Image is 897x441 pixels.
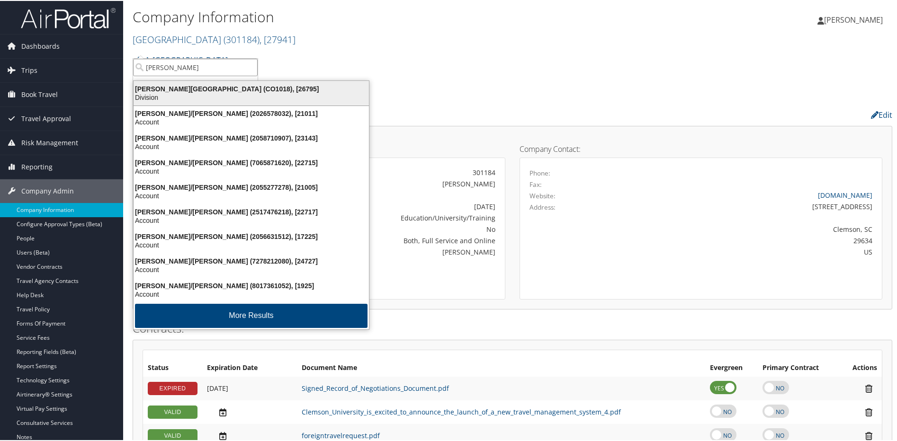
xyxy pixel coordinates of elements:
span: , [ 27941 ] [260,32,296,45]
div: Account [128,166,375,175]
span: [DATE] [207,383,228,392]
div: [DATE] [271,201,495,211]
a: [PERSON_NAME] [817,5,892,33]
div: 29634 [619,235,873,245]
div: No [271,223,495,233]
h2: Contracts: [133,319,892,335]
div: [PERSON_NAME]/[PERSON_NAME] (2056631512), [17225] [128,231,375,240]
label: Address: [529,202,556,211]
span: [PERSON_NAME] [824,14,883,24]
th: Evergreen [705,359,758,376]
div: Account [128,117,375,125]
h1: Company Information [133,6,639,26]
div: [PERSON_NAME]/[PERSON_NAME] (7065871620), [22715] [128,158,375,166]
div: Both, Full Service and Online [271,235,495,245]
label: Website: [529,190,556,200]
span: Dashboards [21,34,60,57]
button: More Results [135,303,368,327]
div: Account [128,191,375,199]
div: [PERSON_NAME]/[PERSON_NAME] (2026578032), [21011] [128,108,375,117]
div: Add/Edit Date [207,430,292,440]
div: [PERSON_NAME]/[PERSON_NAME] (2055277278), [21005] [128,182,375,191]
div: Add/Edit Date [207,383,292,392]
div: Account [128,141,375,150]
div: [PERSON_NAME] [271,246,495,256]
label: Phone: [529,168,550,177]
input: Search Accounts [133,58,258,75]
span: Reporting [21,154,53,178]
span: Book Travel [21,82,58,106]
img: airportal-logo.png [21,6,116,28]
span: Travel Approval [21,106,71,130]
i: Remove Contract [861,406,877,416]
i: Remove Contract [861,383,877,393]
div: [PERSON_NAME]/[PERSON_NAME] (7278212080), [24727] [128,256,375,265]
span: Trips [21,58,37,81]
div: VALID [148,405,197,418]
i: Remove Contract [861,430,877,440]
div: Division [128,92,375,101]
div: [PERSON_NAME]/[PERSON_NAME] (2058710907), [23143] [128,133,375,141]
a: Signed_Record_of_Negotiations_Document.pdf [302,383,449,392]
th: Status [143,359,202,376]
a: Edit [871,109,892,119]
div: US [619,246,873,256]
label: Fax: [529,179,542,188]
div: Account [128,215,375,224]
a: [GEOGRAPHIC_DATA] [146,50,228,69]
div: [PERSON_NAME]/[PERSON_NAME] (8017361052), [1925] [128,281,375,289]
th: Document Name [297,359,705,376]
h2: Company Profile: [133,106,634,122]
th: Primary Contract [758,359,840,376]
a: [DOMAIN_NAME] [818,190,872,199]
th: Actions [840,359,882,376]
span: ( 301184 ) [224,32,260,45]
div: Clemson, SC [619,223,873,233]
a: Clemson_University_is_excited_to_announce_the_launch_of_a_new_travel_management_system_4.pdf [302,406,621,415]
div: [PERSON_NAME][GEOGRAPHIC_DATA] (CO1018), [26795] [128,84,375,92]
div: [PERSON_NAME]/[PERSON_NAME] (2517476218), [22717] [128,207,375,215]
div: [STREET_ADDRESS] [619,201,873,211]
div: 301184 [271,167,495,176]
div: Account [128,265,375,273]
span: Company Admin [21,178,74,202]
div: Account [128,289,375,298]
th: Expiration Date [202,359,297,376]
div: Add/Edit Date [207,406,292,416]
div: [PERSON_NAME] [271,178,495,188]
a: foreigntravelrequest.pdf [302,430,380,439]
h4: Company Contact: [520,144,882,152]
div: EXPIRED [148,381,197,394]
span: Risk Management [21,130,78,154]
a: [GEOGRAPHIC_DATA] [133,32,296,45]
div: Education/University/Training [271,212,495,222]
div: Account [128,240,375,248]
